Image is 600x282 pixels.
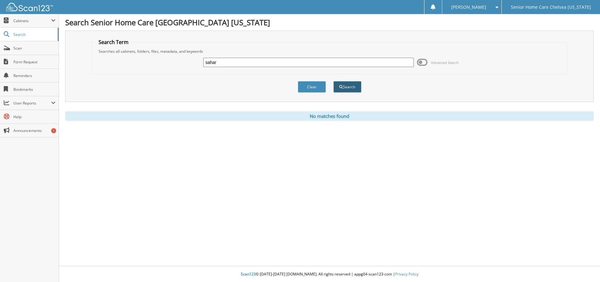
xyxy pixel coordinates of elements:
span: Form Request [13,59,56,65]
div: © [DATE]-[DATE] [DOMAIN_NAME]. All rights reserved | appg04-scan123-com | [59,267,600,282]
span: User Reports [13,100,51,106]
span: Help [13,114,56,119]
img: scan123-logo-white.svg [6,3,53,11]
legend: Search Term [95,39,132,46]
span: Cabinets [13,18,51,23]
span: [PERSON_NAME] [451,5,486,9]
span: Advanced Search [431,60,459,65]
span: Reminders [13,73,56,78]
span: Scan [13,46,56,51]
button: Search [333,81,361,93]
span: Scan123 [241,271,256,277]
div: 1 [51,128,56,133]
button: Clear [298,81,326,93]
a: Privacy Policy [395,271,419,277]
h1: Search Senior Home Care [GEOGRAPHIC_DATA] [US_STATE] [65,17,594,27]
div: No matches found [65,111,594,121]
span: Search [13,32,55,37]
span: Bookmarks [13,87,56,92]
span: Senior Home Care Chelsea [US_STATE] [511,5,591,9]
div: Searches all cabinets, folders, files, metadata, and keywords [95,49,564,54]
span: Announcements [13,128,56,133]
